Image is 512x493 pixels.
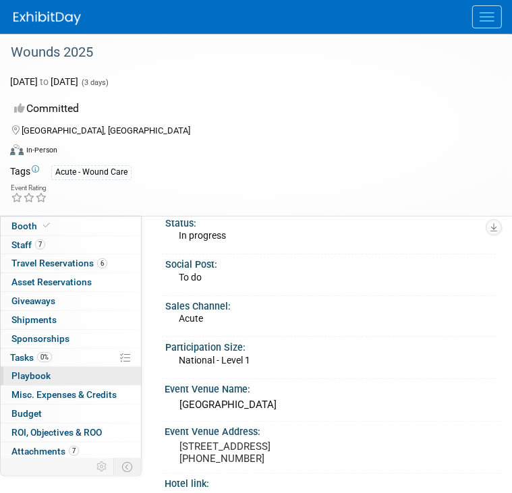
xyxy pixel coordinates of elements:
[1,424,141,442] a: ROI, Objectives & ROO
[11,221,53,231] span: Booth
[97,258,107,268] span: 6
[11,277,92,287] span: Asset Reservations
[22,125,190,136] span: [GEOGRAPHIC_DATA], [GEOGRAPHIC_DATA]
[6,40,485,65] div: Wounds 2025
[114,458,142,475] td: Toggle Event Tabs
[1,273,141,291] a: Asset Reservations
[38,76,51,87] span: to
[1,442,141,461] a: Attachments7
[11,446,79,457] span: Attachments
[165,213,496,230] div: Status:
[1,254,141,272] a: Travel Reservations6
[165,422,502,438] div: Event Venue Address:
[1,292,141,310] a: Giveaways
[90,458,114,475] td: Personalize Event Tab Strip
[179,272,202,283] span: To do
[69,446,79,456] span: 7
[10,165,39,180] td: Tags
[179,313,203,324] span: Acute
[472,5,502,28] button: Menu
[179,230,226,241] span: In progress
[1,311,141,329] a: Shipments
[1,405,141,423] a: Budget
[11,314,57,325] span: Shipments
[175,395,492,415] div: [GEOGRAPHIC_DATA]
[1,349,141,367] a: Tasks0%
[43,222,50,229] i: Booth reservation complete
[165,379,502,396] div: Event Venue Name:
[11,370,51,381] span: Playbook
[179,355,250,366] span: National - Level 1
[11,408,42,419] span: Budget
[1,217,141,235] a: Booth
[11,258,107,268] span: Travel Reservations
[11,185,47,192] div: Event Rating
[165,473,502,490] div: Hotel link:
[1,330,141,348] a: Sponsorships
[1,386,141,404] a: Misc. Expenses & Credits
[165,337,496,354] div: Participation Size:
[1,367,141,385] a: Playbook
[80,78,109,87] span: (3 days)
[35,239,45,250] span: 7
[11,389,117,400] span: Misc. Expenses & Credits
[179,440,487,465] pre: [STREET_ADDRESS] [PHONE_NUMBER]
[1,236,141,254] a: Staff7
[10,352,52,363] span: Tasks
[10,76,78,87] span: [DATE] [DATE]
[11,295,55,306] span: Giveaways
[11,239,45,250] span: Staff
[37,352,52,362] span: 0%
[26,145,57,155] div: In-Person
[10,144,24,155] img: Format-Inperson.png
[10,142,485,163] div: Event Format
[11,427,102,438] span: ROI, Objectives & ROO
[11,333,69,344] span: Sponsorships
[51,165,132,179] div: Acute - Wound Care
[10,97,485,121] div: Committed
[13,11,81,25] img: ExhibitDay
[165,296,496,313] div: Sales Channel:
[165,254,496,271] div: Social Post:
